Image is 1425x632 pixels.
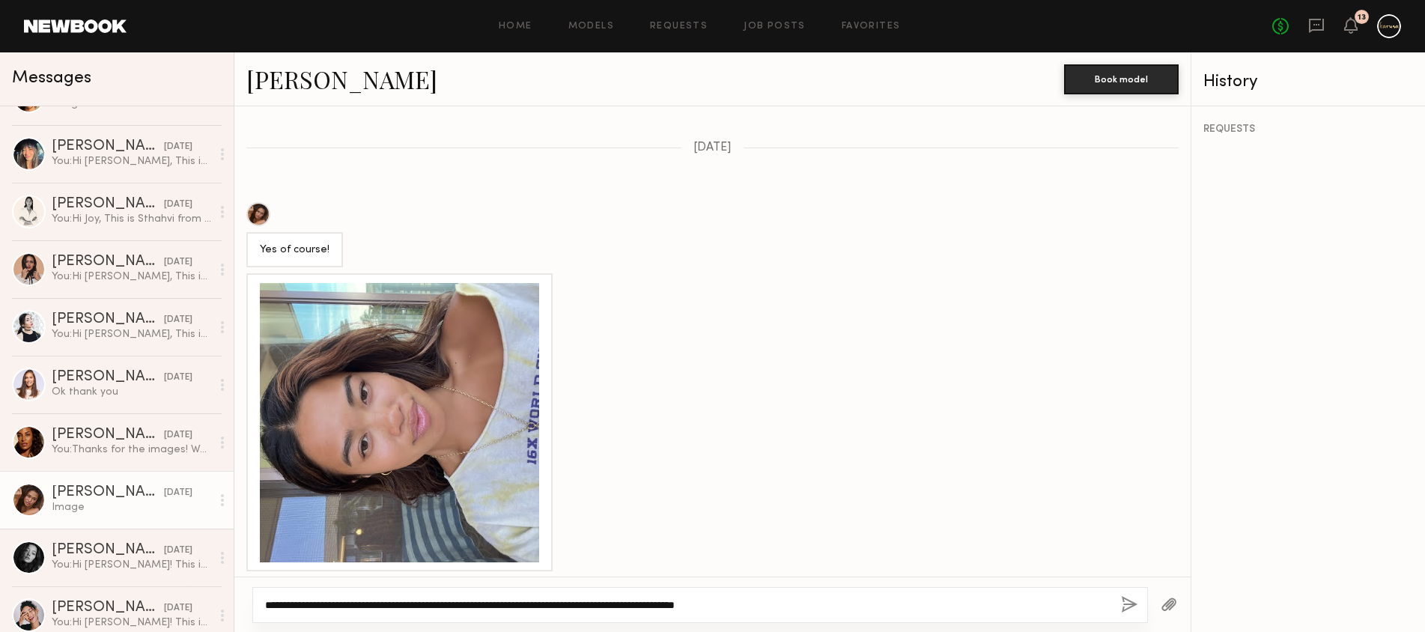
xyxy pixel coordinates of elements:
[164,313,192,327] div: [DATE]
[650,22,708,31] a: Requests
[52,270,211,284] div: You: Hi [PERSON_NAME], This is Sthahvi from Karuna Skin, a clean skincare brand, based in [GEOGRA...
[246,63,437,95] a: [PERSON_NAME]
[52,500,211,514] div: Image
[52,601,164,616] div: [PERSON_NAME]
[1064,72,1179,85] a: Book model
[52,212,211,226] div: You: Hi Joy, This is Sthahvi from Karuna Skin, a clean skincare brand, based in [GEOGRAPHIC_DATA]...
[1203,124,1413,135] div: REQUESTS
[52,370,164,385] div: [PERSON_NAME]
[164,371,192,385] div: [DATE]
[52,255,164,270] div: [PERSON_NAME]
[52,543,164,558] div: [PERSON_NAME]
[164,428,192,443] div: [DATE]
[52,428,164,443] div: [PERSON_NAME]
[499,22,532,31] a: Home
[52,327,211,341] div: You: Hi [PERSON_NAME], This is Sthahvi from Karuna Skin, a clean skincare brand, based in [GEOGRA...
[1064,64,1179,94] button: Book model
[52,385,211,399] div: Ok thank you
[52,558,211,572] div: You: Hi [PERSON_NAME]! This is [PERSON_NAME] from Avatara Skin! We're planning a photoshoot on [D...
[52,443,211,457] div: You: Thanks for the images! We'll get back to you when we have made a decision!
[164,255,192,270] div: [DATE]
[164,140,192,154] div: [DATE]
[52,154,211,168] div: You: Hi [PERSON_NAME], This is Sthahvi from Karuna Skin, a clean skincare brand, based in [GEOGRA...
[842,22,901,31] a: Favorites
[568,22,614,31] a: Models
[12,70,91,87] span: Messages
[164,198,192,212] div: [DATE]
[52,485,164,500] div: [PERSON_NAME]
[693,142,732,154] span: [DATE]
[1203,73,1413,91] div: History
[164,544,192,558] div: [DATE]
[744,22,806,31] a: Job Posts
[52,312,164,327] div: [PERSON_NAME]
[52,616,211,630] div: You: Hi [PERSON_NAME]! This is [PERSON_NAME] from Avatara Skin! We're planning a photoshoot on [D...
[1358,13,1366,22] div: 13
[164,601,192,616] div: [DATE]
[260,242,329,259] div: Yes of course!
[52,197,164,212] div: [PERSON_NAME]
[52,139,164,154] div: [PERSON_NAME]
[164,486,192,500] div: [DATE]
